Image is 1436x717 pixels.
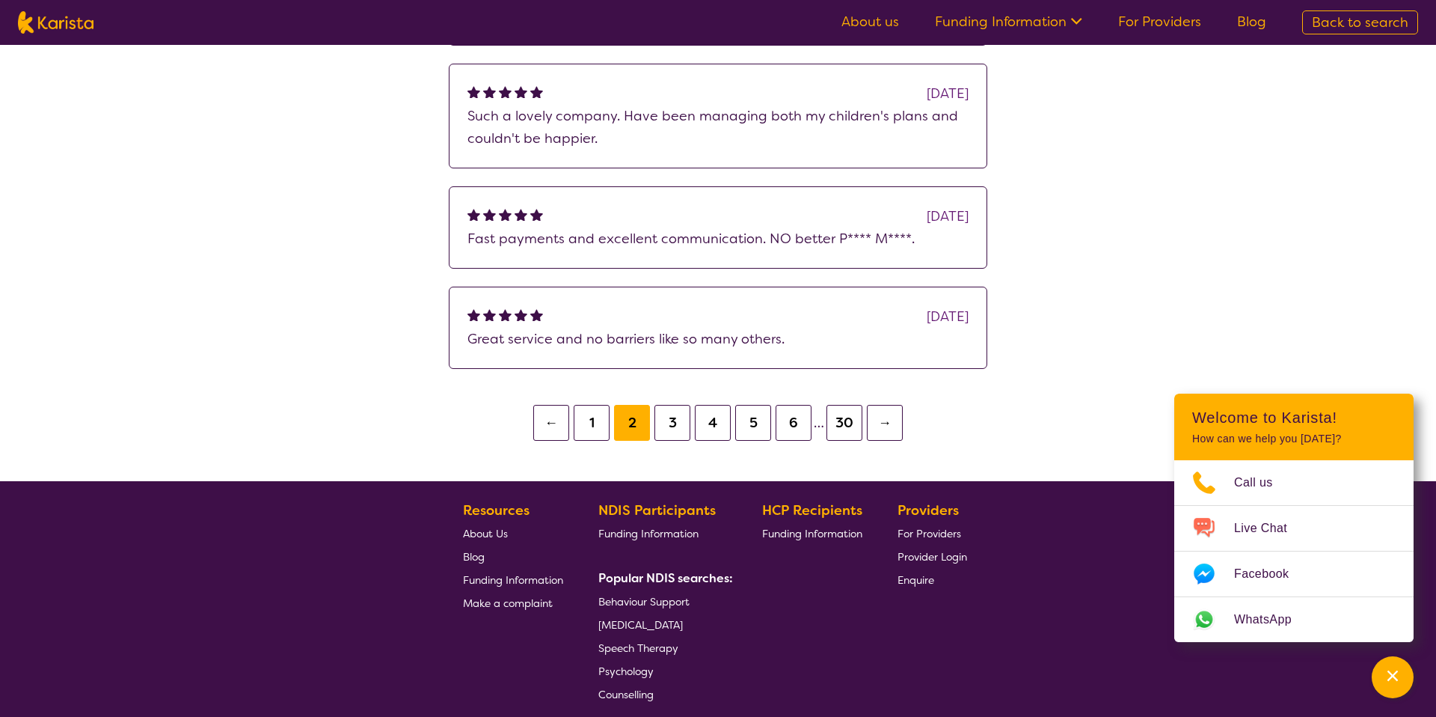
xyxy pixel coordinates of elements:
button: 30 [826,405,862,441]
a: About Us [463,522,563,545]
p: Great service and no barriers like so many others. [467,328,969,350]
a: Back to search [1302,10,1418,34]
span: Psychology [598,665,654,678]
a: Funding Information [935,13,1082,31]
img: fullstar [515,208,527,221]
p: Such a lovely company. Have been managing both my children's plans and couldn't be happier. [467,105,969,150]
a: Enquire [897,568,967,591]
button: 5 [735,405,771,441]
img: fullstar [530,308,543,321]
img: Karista logo [18,11,93,34]
span: About Us [463,527,508,540]
button: 3 [654,405,690,441]
p: Fast payments and excellent communication. NO better P**** M****. [467,228,969,250]
a: Web link opens in a new tab. [1174,597,1414,642]
a: Behaviour Support [598,590,727,613]
img: fullstar [515,308,527,321]
b: HCP Recipients [762,501,862,519]
span: Live Chat [1234,517,1305,540]
span: Make a complaint [463,597,553,610]
span: Behaviour Support [598,595,690,608]
button: → [867,405,903,441]
img: fullstar [483,308,496,321]
a: For Providers [1118,13,1201,31]
ul: Choose channel [1174,460,1414,642]
h2: Welcome to Karista! [1192,409,1396,427]
img: fullstar [467,308,480,321]
a: Blog [463,545,563,568]
img: fullstar [530,85,543,98]
span: For Providers [897,527,961,540]
span: Speech Therapy [598,641,678,655]
span: Provider Login [897,550,967,564]
img: fullstar [499,208,512,221]
div: [DATE] [927,205,969,228]
a: Make a complaint [463,591,563,614]
button: 2 [614,405,650,441]
button: ← [533,405,569,441]
img: fullstar [499,85,512,98]
a: Funding Information [598,522,727,545]
img: fullstar [530,208,543,221]
a: Provider Login [897,545,967,568]
b: Providers [897,501,959,519]
p: How can we help you [DATE]? [1192,433,1396,445]
span: Funding Information [762,527,862,540]
a: About us [841,13,899,31]
a: Psychology [598,659,727,683]
span: Blog [463,550,485,564]
span: WhatsApp [1234,608,1310,631]
img: fullstar [467,85,480,98]
a: For Providers [897,522,967,545]
b: Popular NDIS searches: [598,570,733,586]
span: Enquire [897,573,934,587]
div: [DATE] [927,82,969,105]
span: [MEDICAL_DATA] [598,618,683,632]
a: Counselling [598,683,727,706]
a: Blog [1237,13,1266,31]
div: [DATE] [927,305,969,328]
img: fullstar [467,208,480,221]
button: 4 [695,405,731,441]
button: Channel Menu [1372,656,1414,698]
b: Resources [463,501,530,519]
button: 1 [574,405,610,441]
span: Back to search [1312,13,1408,31]
b: NDIS Participants [598,501,716,519]
span: … [814,414,824,432]
a: Funding Information [762,522,862,545]
a: Speech Therapy [598,636,727,659]
a: [MEDICAL_DATA] [598,613,727,636]
img: fullstar [483,208,496,221]
span: Call us [1234,472,1291,494]
span: Funding Information [598,527,699,540]
img: fullstar [499,308,512,321]
span: Counselling [598,688,654,701]
span: Funding Information [463,573,563,587]
button: 6 [776,405,811,441]
img: fullstar [483,85,496,98]
a: Funding Information [463,568,563,591]
span: Facebook [1234,563,1307,585]
img: fullstar [515,85,527,98]
div: Channel Menu [1174,394,1414,642]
